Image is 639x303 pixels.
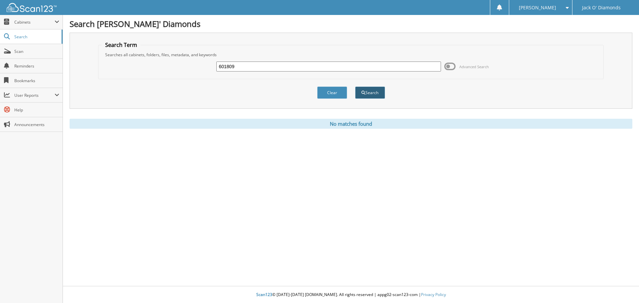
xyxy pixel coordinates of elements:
span: Scan123 [256,292,272,297]
div: Searches all cabinets, folders, files, metadata, and keywords [102,52,600,58]
iframe: Chat Widget [606,271,639,303]
button: Search [355,86,385,99]
span: Help [14,107,59,113]
span: Jack O' Diamonds [582,6,621,10]
span: Announcements [14,122,59,127]
span: Cabinets [14,19,55,25]
h1: Search [PERSON_NAME]' Diamonds [70,18,632,29]
span: Bookmarks [14,78,59,83]
span: User Reports [14,92,55,98]
legend: Search Term [102,41,140,49]
div: © [DATE]-[DATE] [DOMAIN_NAME]. All rights reserved | appg02-scan123-com | [63,287,639,303]
button: Clear [317,86,347,99]
img: scan123-logo-white.svg [7,3,57,12]
span: Advanced Search [459,64,489,69]
span: Search [14,34,58,40]
span: [PERSON_NAME] [519,6,556,10]
a: Privacy Policy [421,292,446,297]
span: Scan [14,49,59,54]
div: No matches found [70,119,632,129]
span: Reminders [14,63,59,69]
